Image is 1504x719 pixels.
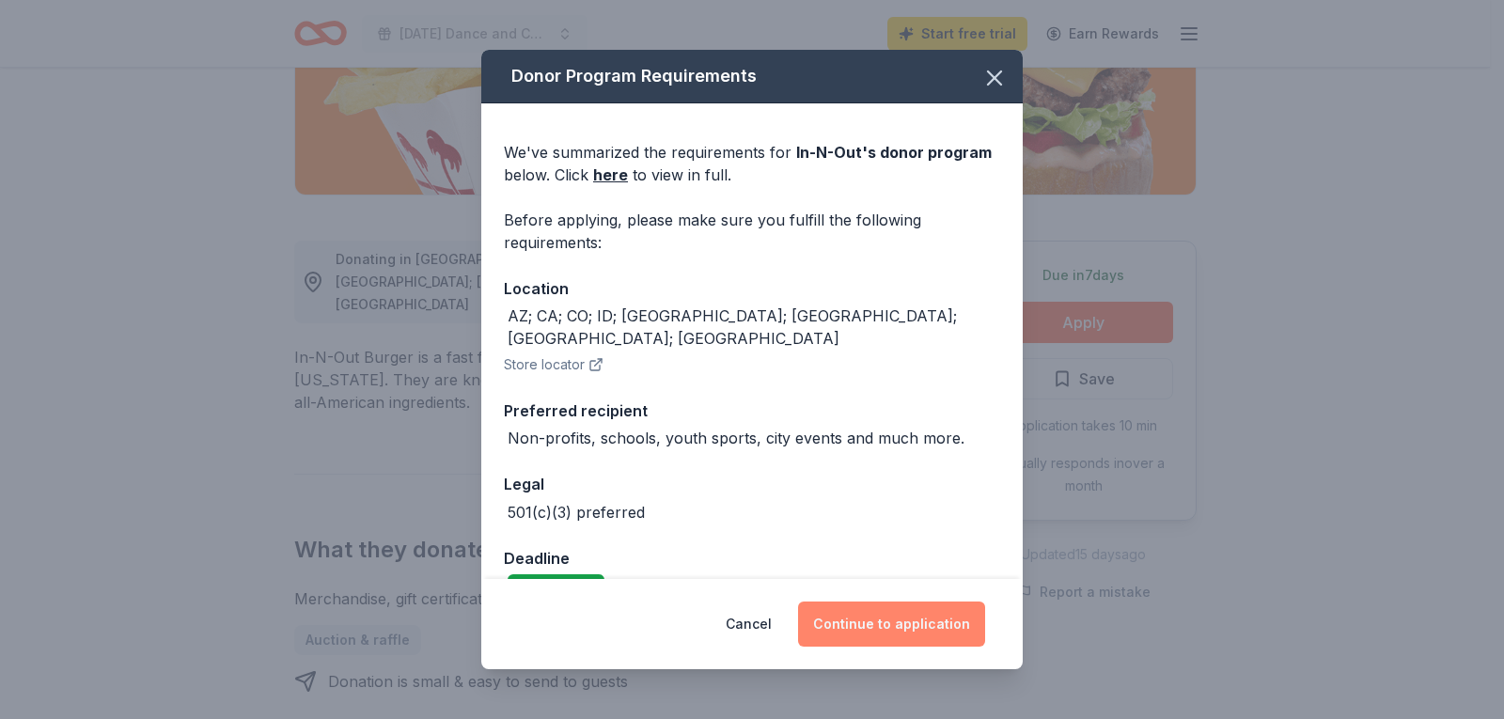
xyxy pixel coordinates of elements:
span: In-N-Out 's donor program [796,143,992,162]
button: Store locator [504,353,603,376]
div: AZ; CA; CO; ID; [GEOGRAPHIC_DATA]; [GEOGRAPHIC_DATA]; [GEOGRAPHIC_DATA]; [GEOGRAPHIC_DATA] [508,305,1000,350]
div: Deadline [504,546,1000,571]
div: Before applying, please make sure you fulfill the following requirements: [504,209,1000,254]
div: Legal [504,472,1000,496]
div: Location [504,276,1000,301]
div: We've summarized the requirements for below. Click to view in full. [504,141,1000,186]
div: Preferred recipient [504,399,1000,423]
div: Donor Program Requirements [481,50,1023,103]
div: Non-profits, schools, youth sports, city events and much more. [508,427,964,449]
div: 501(c)(3) preferred [508,501,645,524]
button: Cancel [726,602,772,647]
div: Due in 7 days [508,574,604,601]
a: here [593,164,628,186]
button: Continue to application [798,602,985,647]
